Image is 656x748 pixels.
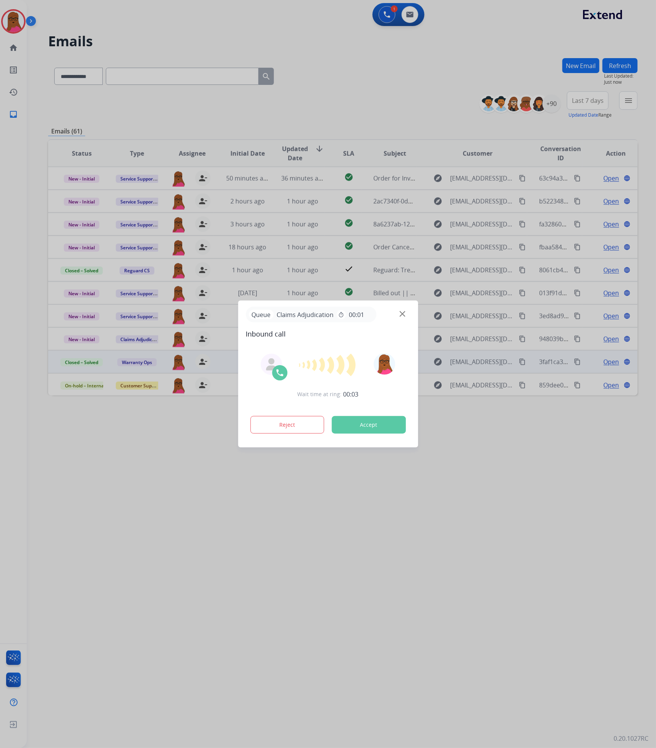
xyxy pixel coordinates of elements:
[343,390,359,399] span: 00:03
[400,311,405,317] img: close-button
[274,310,337,319] span: Claims Adjudication
[265,358,277,371] img: agent-avatar
[349,310,364,319] span: 00:01
[246,328,410,339] span: Inbound call
[298,390,342,398] span: Wait time at ring:
[332,416,406,434] button: Accept
[249,310,274,319] p: Queue
[275,368,284,377] img: call-icon
[614,734,648,743] p: 0.20.1027RC
[374,353,395,375] img: avatar
[250,416,324,434] button: Reject
[338,312,344,318] mat-icon: timer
